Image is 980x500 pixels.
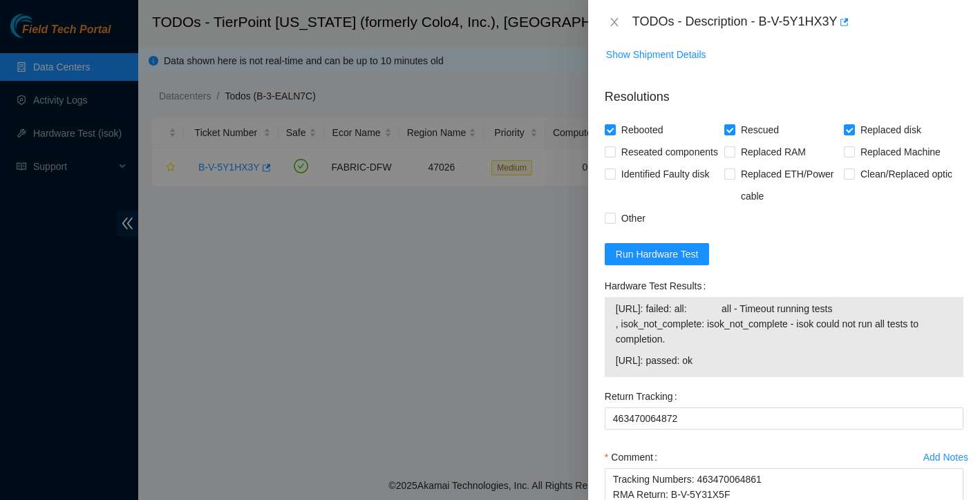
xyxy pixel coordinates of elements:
span: close [609,17,620,28]
span: [URL]: failed: all: all - Timeout running tests , isok_not_complete: isok_not_complete - isok cou... [616,301,952,347]
span: [URL]: passed: ok [616,353,952,368]
button: Run Hardware Test [605,243,710,265]
span: Replaced ETH/Power cable [735,163,844,207]
span: Replaced disk [855,119,927,141]
input: Return Tracking [605,407,963,430]
span: Show Shipment Details [606,47,706,62]
span: Replaced Machine [855,141,946,163]
span: Rebooted [616,119,669,141]
button: Close [605,16,624,29]
div: Add Notes [923,452,968,462]
span: Clean/Replaced optic [855,163,958,185]
span: Run Hardware Test [616,247,699,262]
div: TODOs - Description - B-V-5Y1HX3Y [632,11,963,33]
p: Resolutions [605,77,963,106]
span: Rescued [735,119,784,141]
label: Hardware Test Results [605,275,711,297]
label: Return Tracking [605,385,683,407]
button: Add Notes [923,446,969,468]
button: Show Shipment Details [605,44,707,66]
span: Reseated components [616,141,724,163]
span: Other [616,207,651,229]
span: Replaced RAM [735,141,811,163]
span: Identified Faulty disk [616,163,715,185]
label: Comment [605,446,663,468]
